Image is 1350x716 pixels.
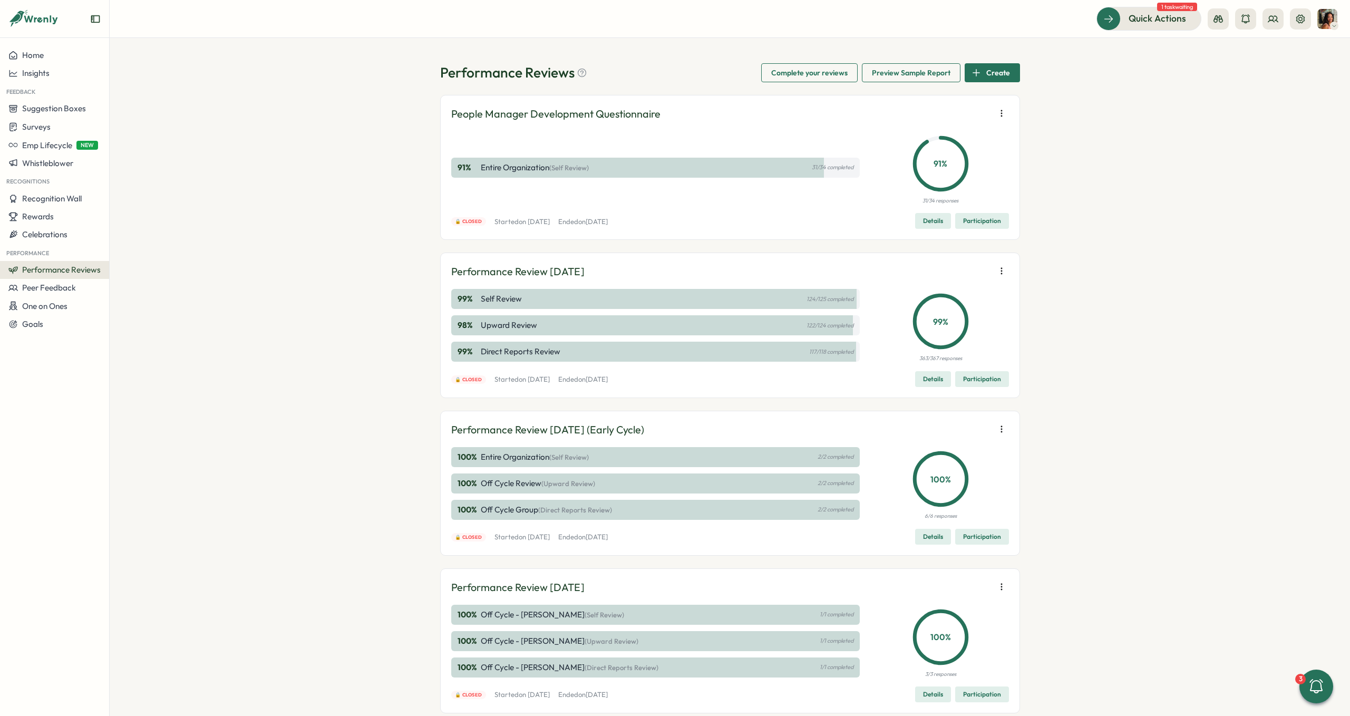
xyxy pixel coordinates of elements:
span: Insights [22,68,50,78]
p: 98 % [458,320,479,331]
button: Details [915,213,951,229]
p: 100 % [915,472,966,486]
p: Performance Review [DATE] (Early Cycle) [451,422,644,438]
span: Complete your reviews [771,64,848,82]
p: 1/1 completed [820,637,853,644]
button: Participation [955,371,1009,387]
span: Preview Sample Report [872,64,950,82]
p: Upward Review [481,320,537,331]
span: Celebrations [22,229,67,239]
span: One on Ones [22,301,67,311]
p: Ended on [DATE] [558,217,608,227]
span: Participation [963,214,1001,228]
p: Started on [DATE] [494,217,550,227]
span: Details [923,214,943,228]
h1: Performance Reviews [440,63,587,82]
p: Ended on [DATE] [558,375,608,384]
div: 3 [1295,674,1306,684]
span: (Self Review) [585,611,624,619]
button: 3 [1299,670,1333,703]
span: Participation [963,529,1001,544]
span: 🔒 Closed [455,218,482,225]
button: Create [965,63,1020,82]
span: (Direct Reports Review) [585,663,658,672]
p: 100 % [458,478,479,489]
button: Participation [955,529,1009,545]
span: 🔒 Closed [455,691,482,699]
span: Recognition Wall [22,193,82,204]
span: Suggestion Boxes [22,103,86,113]
button: Participation [955,213,1009,229]
p: 117/118 completed [809,349,853,355]
p: 122/124 completed [807,322,853,329]
p: Entire Organization [481,451,589,463]
p: 100 % [458,635,479,647]
button: Participation [955,686,1009,702]
button: Details [915,371,951,387]
span: (Direct Reports Review) [538,506,612,514]
p: 3/3 responses [925,670,956,679]
p: 91 % [915,157,966,170]
p: Off Cycle - [PERSON_NAME] [481,662,658,673]
p: 100 % [458,451,479,463]
span: Details [923,529,943,544]
p: 363/367 responses [919,354,962,363]
p: Performance Review [DATE] [451,579,585,596]
p: Direct Reports Review [481,346,560,357]
span: Performance Reviews [22,265,101,275]
p: Started on [DATE] [494,690,550,700]
p: 100 % [458,662,479,673]
span: Quick Actions [1129,12,1186,25]
p: Off Cycle Group [481,504,612,516]
span: Participation [963,687,1001,702]
button: Preview Sample Report [862,63,960,82]
span: Emp Lifecycle [22,140,72,150]
img: Viveca Riley [1317,9,1337,29]
span: (Upward Review) [541,479,595,488]
p: 6/6 responses [925,512,957,520]
button: Details [915,529,951,545]
p: 31/34 completed [812,164,853,171]
p: Self Review [481,293,522,305]
span: (Upward Review) [585,637,638,645]
p: People Manager Development Questionnaire [451,106,661,122]
p: 100 % [915,631,966,644]
span: Rewards [22,211,54,221]
span: 1 task waiting [1157,3,1197,11]
span: NEW [76,141,98,150]
p: 91 % [458,162,479,173]
p: 100 % [458,609,479,621]
p: Performance Review [DATE] [451,264,585,280]
span: 🔒 Closed [455,376,482,383]
span: Participation [963,372,1001,386]
p: Off Cycle - [PERSON_NAME] [481,635,638,647]
span: Create [986,64,1010,82]
p: 99 % [458,346,479,357]
button: Expand sidebar [90,14,101,24]
p: Off Cycle - [PERSON_NAME] [481,609,624,621]
p: 100 % [458,504,479,516]
span: Whistleblower [22,158,73,168]
span: Surveys [22,122,51,132]
span: 🔒 Closed [455,534,482,541]
button: Quick Actions [1096,7,1201,30]
p: Ended on [DATE] [558,533,608,542]
span: Details [923,372,943,386]
p: 124/125 completed [807,296,853,303]
p: 2/2 completed [818,480,853,487]
span: Peer Feedback [22,283,76,293]
p: Started on [DATE] [494,533,550,542]
p: Started on [DATE] [494,375,550,384]
span: (Self Review) [549,453,589,461]
span: Home [22,50,44,60]
p: 1/1 completed [820,611,853,618]
p: 1/1 completed [820,664,853,671]
p: 2/2 completed [818,506,853,513]
p: 2/2 completed [818,453,853,460]
p: Entire Organization [481,162,589,173]
button: Complete your reviews [761,63,858,82]
span: Details [923,687,943,702]
span: Goals [22,319,43,329]
span: (Self Review) [549,163,589,172]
